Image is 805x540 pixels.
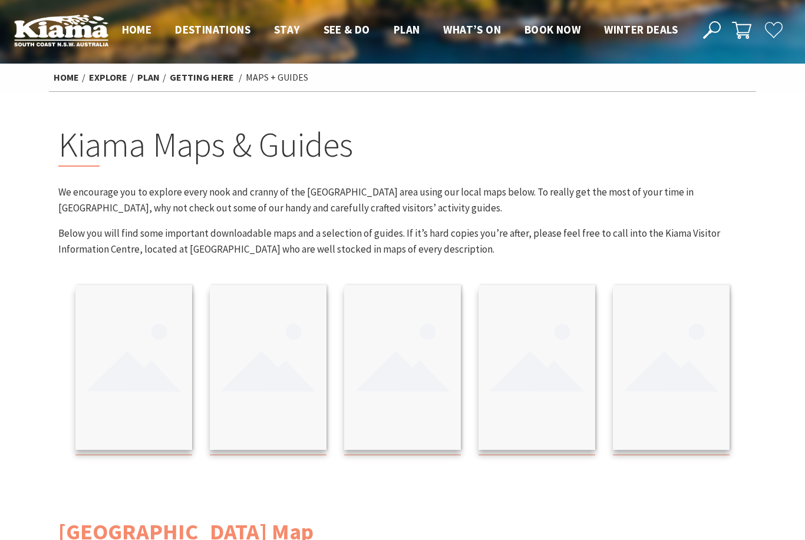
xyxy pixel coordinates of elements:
[274,22,300,37] span: Stay
[613,285,730,455] a: Kiama Cycling Guide
[54,71,79,84] a: Home
[89,71,127,84] a: Explore
[394,22,420,37] span: Plan
[332,269,473,466] img: Kiama Mobility Map
[324,22,370,37] span: See & Do
[175,22,250,37] span: Destinations
[58,184,747,216] p: We encourage you to explore every nook and cranny of the [GEOGRAPHIC_DATA] area using our local m...
[110,21,689,40] nav: Main Menu
[122,22,152,37] span: Home
[467,269,607,466] img: Kiama Walks Guide
[58,226,747,257] p: Below you will find some important downloadable maps and a selection of guides. If it’s hard copi...
[170,71,234,84] a: Getting Here
[604,22,678,37] span: Winter Deals
[198,269,338,466] img: Kiama Regional Map
[137,71,160,84] a: Plan
[75,285,192,455] a: Kiama Townships Map
[210,285,326,455] a: Kiama Regional Map
[443,22,501,37] span: What’s On
[58,124,747,167] h2: Kiama Maps & Guides
[479,285,595,455] a: Kiama Walks Guide
[524,22,580,37] span: Book now
[246,70,308,85] li: Maps + Guides
[344,285,461,455] a: Kiama Mobility Map
[64,269,204,466] img: Kiama Townships Map
[14,14,108,47] img: Kiama Logo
